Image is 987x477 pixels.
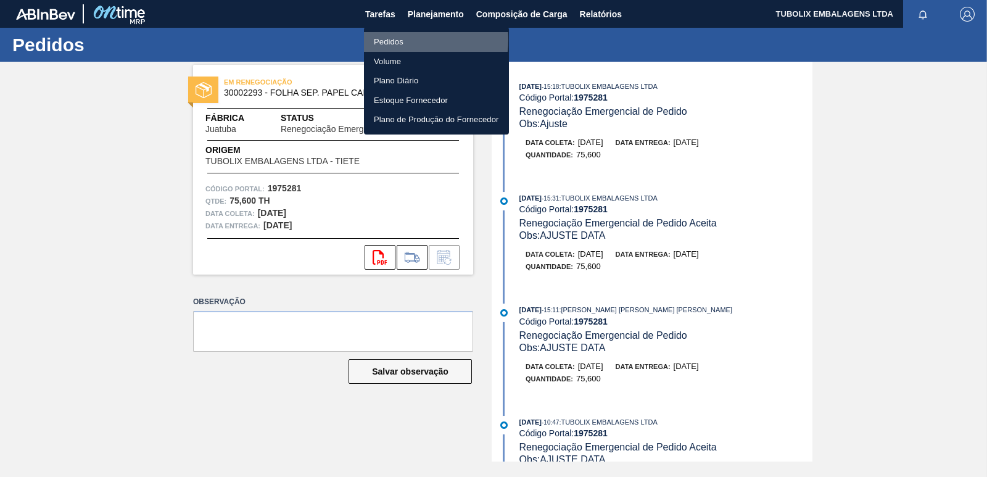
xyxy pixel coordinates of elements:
a: Pedidos [364,32,509,52]
a: Volume [364,52,509,72]
a: Plano de Produção do Fornecedor [364,110,509,130]
a: Estoque Fornecedor [364,91,509,110]
a: Plano Diário [364,71,509,91]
